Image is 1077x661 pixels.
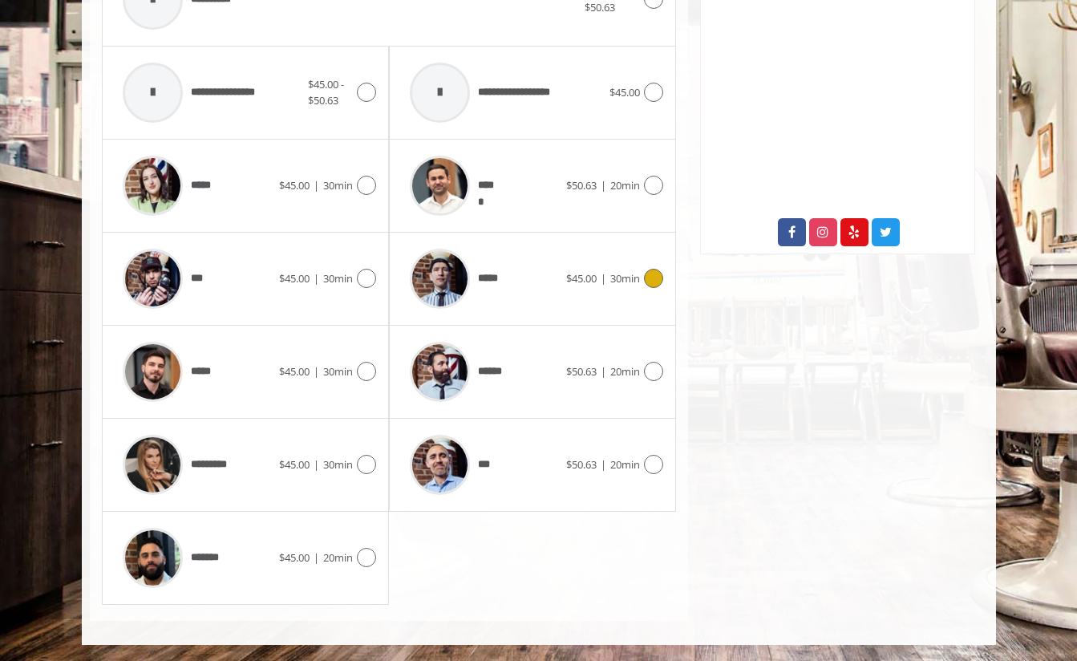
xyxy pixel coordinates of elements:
span: $45.00 [566,271,597,286]
span: | [601,364,606,379]
span: | [601,457,606,472]
span: | [314,364,319,379]
span: $45.00 [279,178,310,193]
span: | [314,271,319,286]
span: $50.63 [566,364,597,379]
span: | [601,271,606,286]
span: 20min [610,364,640,379]
span: $45.00 [279,550,310,565]
span: $45.00 [279,364,310,379]
span: 30min [610,271,640,286]
span: | [314,550,319,565]
span: $45.00 [279,271,310,286]
span: 30min [323,457,353,472]
span: 20min [610,457,640,472]
span: | [314,457,319,472]
span: 30min [323,271,353,286]
span: 30min [323,178,353,193]
span: $45.00 [279,457,310,472]
span: 20min [323,550,353,565]
span: | [314,178,319,193]
span: $45.00 - $50.63 [308,77,344,108]
span: $50.63 [566,457,597,472]
span: 30min [323,364,353,379]
span: 20min [610,178,640,193]
span: | [601,178,606,193]
span: $45.00 [609,85,640,99]
span: $50.63 [566,178,597,193]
